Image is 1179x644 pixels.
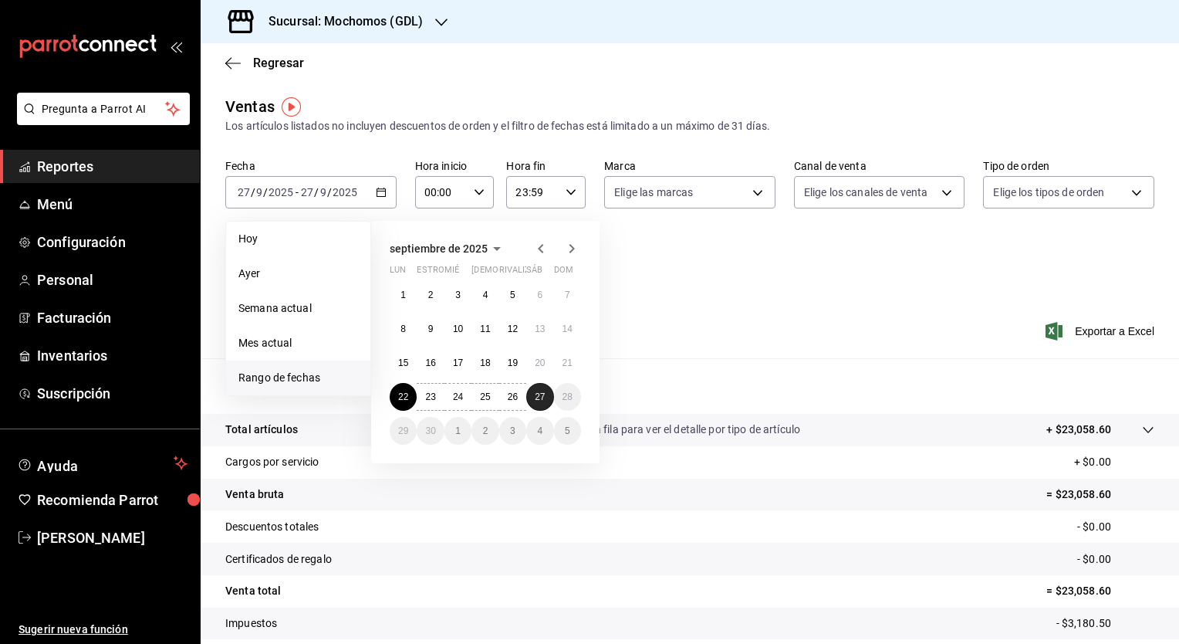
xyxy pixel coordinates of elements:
[256,12,423,31] h3: Sucursal: Mochomos (GDL)
[1056,615,1154,632] p: - $3,180.50
[170,40,182,53] button: open_drawer_menu
[225,161,397,171] label: Fecha
[255,186,263,198] input: --
[526,315,553,343] button: 13 de septiembre de 2025
[37,385,110,402] font: Suscripción
[314,186,319,198] span: /
[282,97,301,117] img: Marcador de información sobre herramientas
[565,290,570,300] abbr: 7 de septiembre de 2025
[1074,454,1154,470] p: + $0.00
[499,315,526,343] button: 12 de septiembre de 2025
[480,324,490,334] abbr: 11 de septiembre de 2025
[471,315,498,343] button: 11 de septiembre de 2025
[417,315,444,343] button: 9 de septiembre de 2025
[444,281,471,309] button: 3 de septiembre de 2025
[508,391,518,402] abbr: 26 de septiembre de 2025
[794,161,965,171] label: Canal de venta
[319,186,327,198] input: --
[804,185,927,200] span: Elige los canales de venta
[11,112,190,128] a: Pregunta a Parrot AI
[1046,583,1154,599] p: = $23,058.60
[398,358,408,368] abbr: 15 de septiembre de 2025
[499,417,526,445] button: 3 de octubre de 2025
[417,265,465,281] abbr: martes
[544,422,800,438] p: Da clic en la fila para ver el detalle por tipo de artículo
[425,425,435,436] abbr: 30 de septiembre de 2025
[19,623,128,636] font: Sugerir nueva función
[225,615,277,632] p: Impuestos
[444,383,471,411] button: 24 de septiembre de 2025
[455,425,461,436] abbr: 1 de octubre de 2025
[398,425,408,436] abbr: 29 de septiembre de 2025
[506,161,586,171] label: Hora fin
[483,290,488,300] abbr: 4 de septiembre de 2025
[993,185,1104,200] span: Elige los tipos de orden
[417,417,444,445] button: 30 de septiembre de 2025
[554,315,581,343] button: 14 de septiembre de 2025
[37,310,111,326] font: Facturación
[499,383,526,411] button: 26 de septiembre de 2025
[535,324,545,334] abbr: 13 de septiembre de 2025
[444,349,471,377] button: 17 de septiembre de 2025
[225,486,284,503] p: Venta bruta
[508,358,518,368] abbr: 19 de septiembre de 2025
[526,417,553,445] button: 4 de octubre de 2025
[238,370,358,386] span: Rango de fechas
[1077,551,1154,568] p: - $0.00
[444,315,471,343] button: 10 de septiembre de 2025
[37,347,107,364] font: Inventarios
[225,377,1154,395] p: Resumen
[565,425,570,436] abbr: 5 de octubre de 2025
[237,186,251,198] input: --
[37,492,158,508] font: Recomienda Parrot
[537,290,542,300] abbr: 6 de septiembre de 2025
[554,265,573,281] abbr: domingo
[417,281,444,309] button: 2 de septiembre de 2025
[1046,422,1111,438] p: + $23,058.60
[238,300,358,317] span: Semana actual
[238,231,358,247] span: Hoy
[526,383,553,411] button: 27 de septiembre de 2025
[390,315,417,343] button: 8 de septiembre de 2025
[471,265,562,281] abbr: jueves
[425,358,435,368] abbr: 16 de septiembre de 2025
[526,349,553,377] button: 20 de septiembre de 2025
[327,186,332,198] span: /
[390,349,417,377] button: 15 de septiembre de 2025
[225,551,332,568] p: Certificados de regalo
[455,290,461,300] abbr: 3 de septiembre de 2025
[444,265,459,281] abbr: miércoles
[1075,325,1154,337] font: Exportar a Excel
[535,391,545,402] abbr: 27 de septiembre de 2025
[37,454,167,473] span: Ayuda
[268,186,294,198] input: ----
[225,95,275,118] div: Ventas
[453,391,463,402] abbr: 24 de septiembre de 2025
[554,349,581,377] button: 21 de septiembre de 2025
[37,234,126,250] font: Configuración
[390,417,417,445] button: 29 de septiembre de 2025
[1077,519,1154,535] p: - $0.00
[253,56,304,70] span: Regresar
[471,383,498,411] button: 25 de septiembre de 2025
[390,281,417,309] button: 1 de septiembre de 2025
[400,290,406,300] abbr: 1 de septiembre de 2025
[480,391,490,402] abbr: 25 de septiembre de 2025
[42,101,166,117] span: Pregunta a Parrot AI
[37,530,145,546] font: [PERSON_NAME]
[398,391,408,402] abbr: 22 de septiembre de 2025
[499,265,542,281] abbr: viernes
[390,242,488,255] span: septiembre de 2025
[417,383,444,411] button: 23 de septiembre de 2025
[983,161,1154,171] label: Tipo de orden
[225,118,1154,134] div: Los artículos listados no incluyen descuentos de orden y el filtro de fechas está limitado a un m...
[562,358,573,368] abbr: 21 de septiembre de 2025
[390,265,406,281] abbr: lunes
[17,93,190,125] button: Pregunta a Parrot AI
[508,324,518,334] abbr: 12 de septiembre de 2025
[499,281,526,309] button: 5 de septiembre de 2025
[225,422,298,438] p: Total artículos
[471,349,498,377] button: 18 de septiembre de 2025
[425,391,435,402] abbr: 23 de septiembre de 2025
